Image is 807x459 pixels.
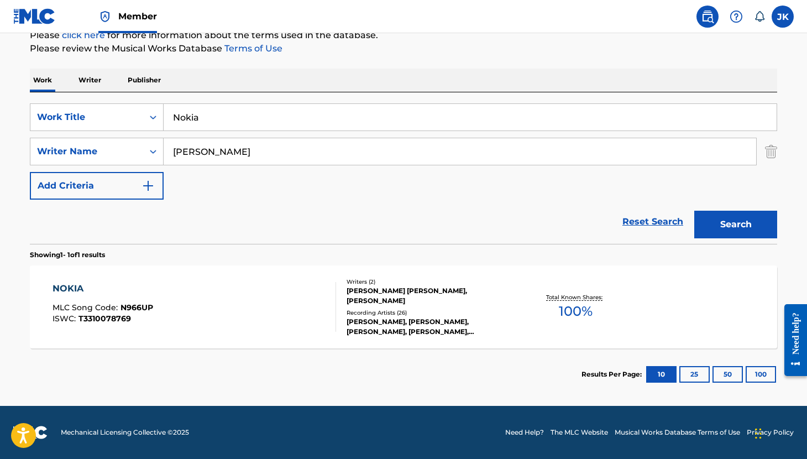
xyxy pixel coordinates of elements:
div: [PERSON_NAME] [PERSON_NAME], [PERSON_NAME] [347,286,513,306]
div: Work Title [37,111,137,124]
div: Notifications [754,11,765,22]
p: Please for more information about the terms used in the database. [30,29,777,42]
button: Add Criteria [30,172,164,200]
span: Mechanical Licensing Collective © 2025 [61,427,189,437]
button: 100 [746,366,776,383]
img: 9d2ae6d4665cec9f34b9.svg [142,179,155,192]
a: Privacy Policy [747,427,794,437]
button: Search [694,211,777,238]
span: T3310078769 [78,314,131,324]
button: 50 [712,366,743,383]
div: User Menu [772,6,794,28]
button: 25 [679,366,710,383]
p: Results Per Page: [581,369,644,379]
p: Publisher [124,69,164,92]
p: Total Known Shares: [546,293,605,301]
iframe: Chat Widget [752,406,807,459]
img: search [701,10,714,23]
img: Delete Criterion [765,138,777,165]
img: MLC Logo [13,8,56,24]
div: Recording Artists ( 26 ) [347,309,513,317]
div: Drag [755,417,762,450]
div: [PERSON_NAME], [PERSON_NAME], [PERSON_NAME], [PERSON_NAME], [PERSON_NAME] [347,317,513,337]
a: Need Help? [505,427,544,437]
a: Public Search [696,6,719,28]
a: NOKIAMLC Song Code:N966UPISWC:T3310078769Writers (2)[PERSON_NAME] [PERSON_NAME], [PERSON_NAME]Rec... [30,265,777,348]
a: Reset Search [617,210,689,234]
span: ISWC : [53,314,78,324]
p: Showing 1 - 1 of 1 results [30,250,105,260]
a: Terms of Use [222,43,282,54]
p: Writer [75,69,104,92]
div: Help [725,6,747,28]
form: Search Form [30,103,777,244]
img: help [730,10,743,23]
button: 10 [646,366,677,383]
div: NOKIA [53,282,153,295]
a: The MLC Website [551,427,608,437]
img: logo [13,426,48,439]
p: Please review the Musical Works Database [30,42,777,55]
span: N966UP [120,302,153,312]
span: MLC Song Code : [53,302,120,312]
img: Top Rightsholder [98,10,112,23]
div: Writer Name [37,145,137,158]
a: Musical Works Database Terms of Use [615,427,740,437]
div: Writers ( 2 ) [347,278,513,286]
p: Work [30,69,55,92]
span: Member [118,10,157,23]
iframe: Resource Center [776,296,807,385]
span: 100 % [559,301,593,321]
a: click here [62,30,105,40]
